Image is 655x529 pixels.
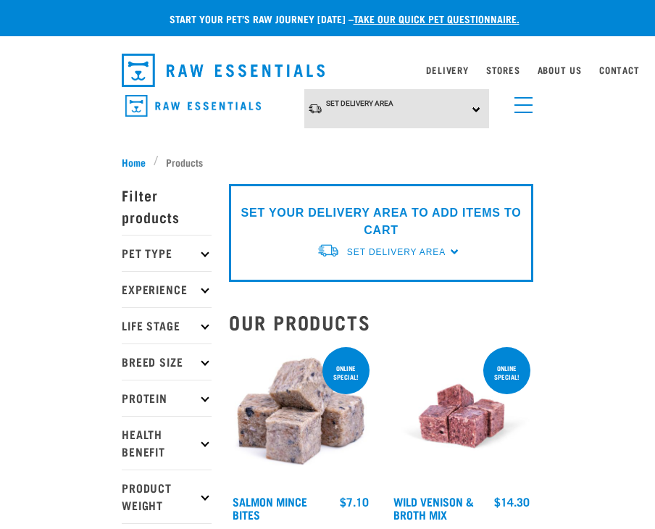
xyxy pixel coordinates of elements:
[486,67,520,72] a: Stores
[233,498,307,517] a: Salmon Mince Bites
[122,154,146,170] span: Home
[426,67,468,72] a: Delivery
[347,247,446,257] span: Set Delivery Area
[326,99,393,107] span: Set Delivery Area
[390,344,533,488] img: Vension and heart
[229,344,372,488] img: 1141 Salmon Mince 01
[122,54,325,87] img: Raw Essentials Logo
[308,103,322,114] img: van-moving.png
[122,154,154,170] a: Home
[354,16,520,21] a: take our quick pet questionnaire.
[122,271,212,307] p: Experience
[538,67,582,72] a: About Us
[122,235,212,271] p: Pet Type
[494,495,530,508] div: $14.30
[122,416,212,470] p: Health Benefit
[317,243,340,258] img: van-moving.png
[122,470,212,523] p: Product Weight
[125,95,261,117] img: Raw Essentials Logo
[110,48,545,93] nav: dropdown navigation
[393,498,474,517] a: Wild Venison & Broth Mix
[122,154,533,170] nav: breadcrumbs
[229,311,533,333] h2: Our Products
[122,380,212,416] p: Protein
[507,88,533,114] a: menu
[122,343,212,380] p: Breed Size
[483,357,530,388] div: ONLINE SPECIAL!
[122,177,212,235] p: Filter products
[340,495,369,508] div: $7.10
[322,357,370,388] div: ONLINE SPECIAL!
[240,204,522,239] p: SET YOUR DELIVERY AREA TO ADD ITEMS TO CART
[122,307,212,343] p: Life Stage
[599,67,640,72] a: Contact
